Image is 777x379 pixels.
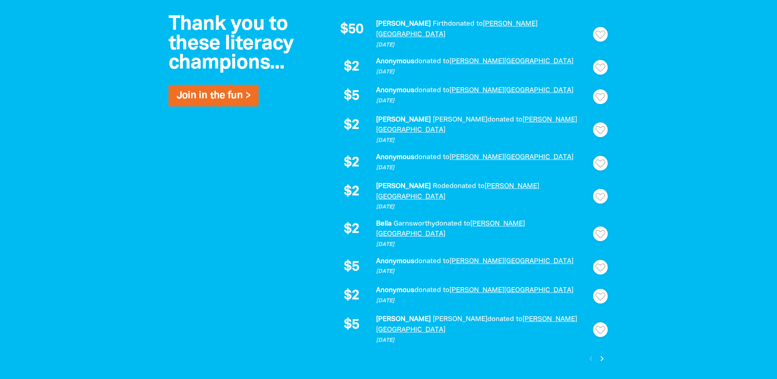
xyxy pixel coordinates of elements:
em: [PERSON_NAME] [376,117,431,123]
span: $2 [344,156,359,170]
p: [DATE] [376,137,590,145]
em: Anonymous [376,258,414,264]
p: [DATE] [376,164,590,172]
span: $5 [344,260,359,274]
div: Paginated content [331,19,600,357]
p: [DATE] [376,41,590,49]
p: [DATE] [376,97,590,105]
span: donated to [414,287,449,293]
a: [PERSON_NAME][GEOGRAPHIC_DATA] [449,87,573,93]
span: $2 [344,185,359,199]
em: [PERSON_NAME] [376,21,431,27]
button: Next page [596,353,607,364]
a: [PERSON_NAME][GEOGRAPHIC_DATA] [376,316,577,333]
span: $2 [344,60,359,74]
span: donated to [414,87,449,93]
span: donated to [487,117,522,123]
span: $5 [344,89,359,103]
span: Thank you to these literacy champions... [168,15,294,73]
span: donated to [414,258,449,264]
span: $5 [344,318,359,332]
em: [PERSON_NAME] [376,316,431,322]
em: Anonymous [376,58,414,64]
span: donated to [449,183,485,189]
p: [DATE] [376,268,590,276]
em: Bella [376,221,392,227]
p: [DATE] [376,297,590,305]
a: [PERSON_NAME][GEOGRAPHIC_DATA] [449,287,573,293]
span: $2 [344,289,359,303]
em: Anonymous [376,154,414,160]
p: [DATE] [376,337,590,345]
a: [PERSON_NAME][GEOGRAPHIC_DATA] [449,58,573,64]
em: Rode [433,183,449,189]
span: $2 [344,119,359,133]
span: $50 [340,23,363,37]
em: Anonymous [376,287,414,293]
em: [PERSON_NAME] [376,183,431,189]
p: [DATE] [376,241,590,249]
a: Join in the fun > [177,91,250,100]
span: donated to [448,21,483,27]
p: [DATE] [376,68,590,76]
i: chevron_right [597,354,607,363]
a: [PERSON_NAME][GEOGRAPHIC_DATA] [376,21,538,38]
p: [DATE] [376,203,590,211]
em: [PERSON_NAME] [433,316,487,322]
em: [PERSON_NAME] [433,117,487,123]
span: donated to [414,58,449,64]
em: Firth [433,21,448,27]
em: Anonymous [376,87,414,93]
a: [PERSON_NAME][GEOGRAPHIC_DATA] [449,258,573,264]
em: Garnsworthy [394,221,435,227]
div: Donation stream [331,19,600,357]
a: [PERSON_NAME][GEOGRAPHIC_DATA] [376,183,539,200]
span: donated to [414,154,449,160]
span: donated to [487,316,522,322]
span: donated to [435,221,470,227]
a: [PERSON_NAME][GEOGRAPHIC_DATA] [449,154,573,160]
span: $2 [344,223,359,237]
